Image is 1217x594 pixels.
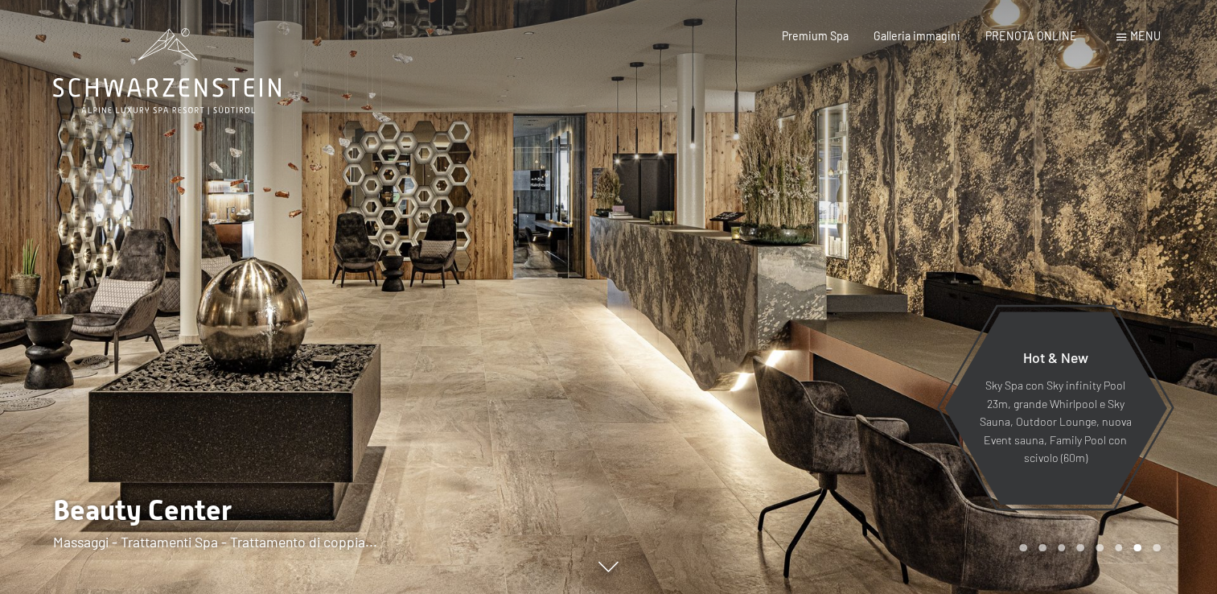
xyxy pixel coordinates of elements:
[1096,544,1104,552] div: Carousel Page 5
[943,311,1167,505] a: Hot & New Sky Spa con Sky infinity Pool 23m, grande Whirlpool e Sky Sauna, Outdoor Lounge, nuova ...
[1038,544,1046,552] div: Carousel Page 2
[1130,29,1161,43] span: Menu
[1115,544,1123,552] div: Carousel Page 6
[1019,544,1027,552] div: Carousel Page 1
[978,377,1132,468] p: Sky Spa con Sky infinity Pool 23m, grande Whirlpool e Sky Sauna, Outdoor Lounge, nuova Event saun...
[1153,544,1161,552] div: Carousel Page 8
[782,29,849,43] a: Premium Spa
[874,29,960,43] a: Galleria immagini
[1058,544,1066,552] div: Carousel Page 3
[1076,544,1084,552] div: Carousel Page 4
[1013,544,1160,552] div: Carousel Pagination
[1133,544,1141,552] div: Carousel Page 7 (Current Slide)
[1022,349,1087,366] span: Hot & New
[985,29,1077,43] a: PRENOTA ONLINE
